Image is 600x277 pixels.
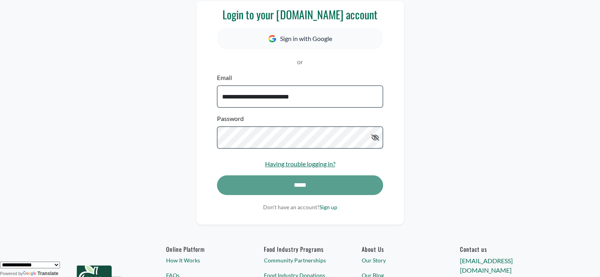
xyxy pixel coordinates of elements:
a: Sign up [320,204,337,210]
a: Our Story [362,256,434,264]
img: Google Icon [268,35,276,43]
a: Translate [23,271,58,276]
h6: Online Platform [166,245,238,253]
p: Don't have an account? [217,203,383,211]
h6: Food Industry Programs [264,245,336,253]
a: About Us [362,245,434,253]
a: How It Works [166,256,238,264]
h3: Login to your [DOMAIN_NAME] account [217,8,383,21]
p: or [217,57,383,67]
a: Community Partnerships [264,256,336,264]
h6: Contact us [460,245,532,253]
img: Google Translate [23,271,37,277]
label: Password [217,114,244,123]
a: Having trouble logging in? [265,160,335,167]
a: [EMAIL_ADDRESS][DOMAIN_NAME] [460,257,512,274]
button: Sign in with Google [217,28,383,49]
label: Email [217,73,232,82]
